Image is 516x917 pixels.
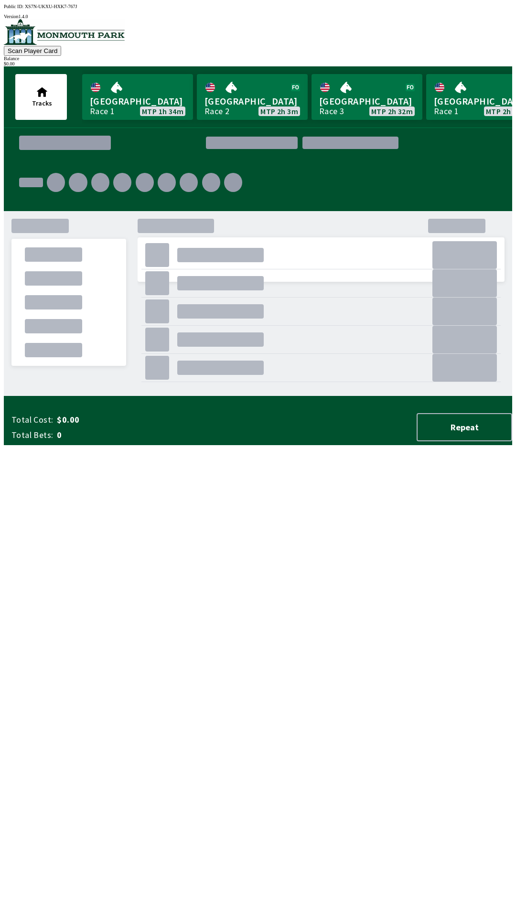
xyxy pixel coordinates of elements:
[145,328,169,352] div: .
[432,298,497,325] div: .
[177,332,263,347] div: .
[432,269,497,297] div: .
[15,74,67,120] button: Tracks
[113,173,131,192] div: .
[425,422,504,433] span: Repeat
[25,319,82,333] div: .
[11,219,69,233] div: .
[319,107,344,115] div: Race 3
[25,4,77,9] span: XS7N-UKXU-HXK7-767J
[371,107,413,115] span: MTP 2h 32m
[4,14,512,19] div: Version 1.4.0
[177,248,263,262] div: .
[82,74,193,120] a: [GEOGRAPHIC_DATA]Race 1MTP 1h 34m
[25,343,82,357] div: .
[90,95,185,107] span: [GEOGRAPHIC_DATA]
[180,173,198,192] div: .
[4,56,512,61] div: Balance
[204,95,300,107] span: [GEOGRAPHIC_DATA]
[25,247,82,262] div: .
[312,74,422,120] a: [GEOGRAPHIC_DATA]Race 3MTP 2h 32m
[224,173,242,192] div: .
[47,173,65,192] div: .
[158,173,176,192] div: .
[90,107,115,115] div: Race 1
[11,429,53,441] span: Total Bets:
[32,99,52,107] span: Tracks
[25,271,82,286] div: .
[4,61,512,66] div: $ 0.00
[142,107,183,115] span: MTP 1h 34m
[319,95,415,107] span: [GEOGRAPHIC_DATA]
[145,243,169,267] div: .
[136,173,154,192] div: .
[138,291,505,396] div: .
[403,139,497,147] div: .
[4,46,61,56] button: Scan Player Card
[145,271,169,295] div: .
[246,169,497,217] div: .
[11,414,53,426] span: Total Cost:
[177,304,263,319] div: .
[417,413,512,441] button: Repeat
[432,241,497,269] div: .
[4,4,512,9] div: Public ID:
[57,414,207,426] span: $0.00
[145,356,169,380] div: .
[204,107,229,115] div: Race 2
[4,19,125,45] img: venue logo
[91,173,109,192] div: .
[202,173,220,192] div: .
[69,173,87,192] div: .
[260,107,298,115] span: MTP 2h 3m
[145,299,169,323] div: .
[197,74,308,120] a: [GEOGRAPHIC_DATA]Race 2MTP 2h 3m
[177,361,263,375] div: .
[57,429,207,441] span: 0
[434,107,459,115] div: Race 1
[432,354,497,382] div: .
[432,326,497,353] div: .
[177,276,263,290] div: .
[25,295,82,309] div: .
[19,178,43,187] div: .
